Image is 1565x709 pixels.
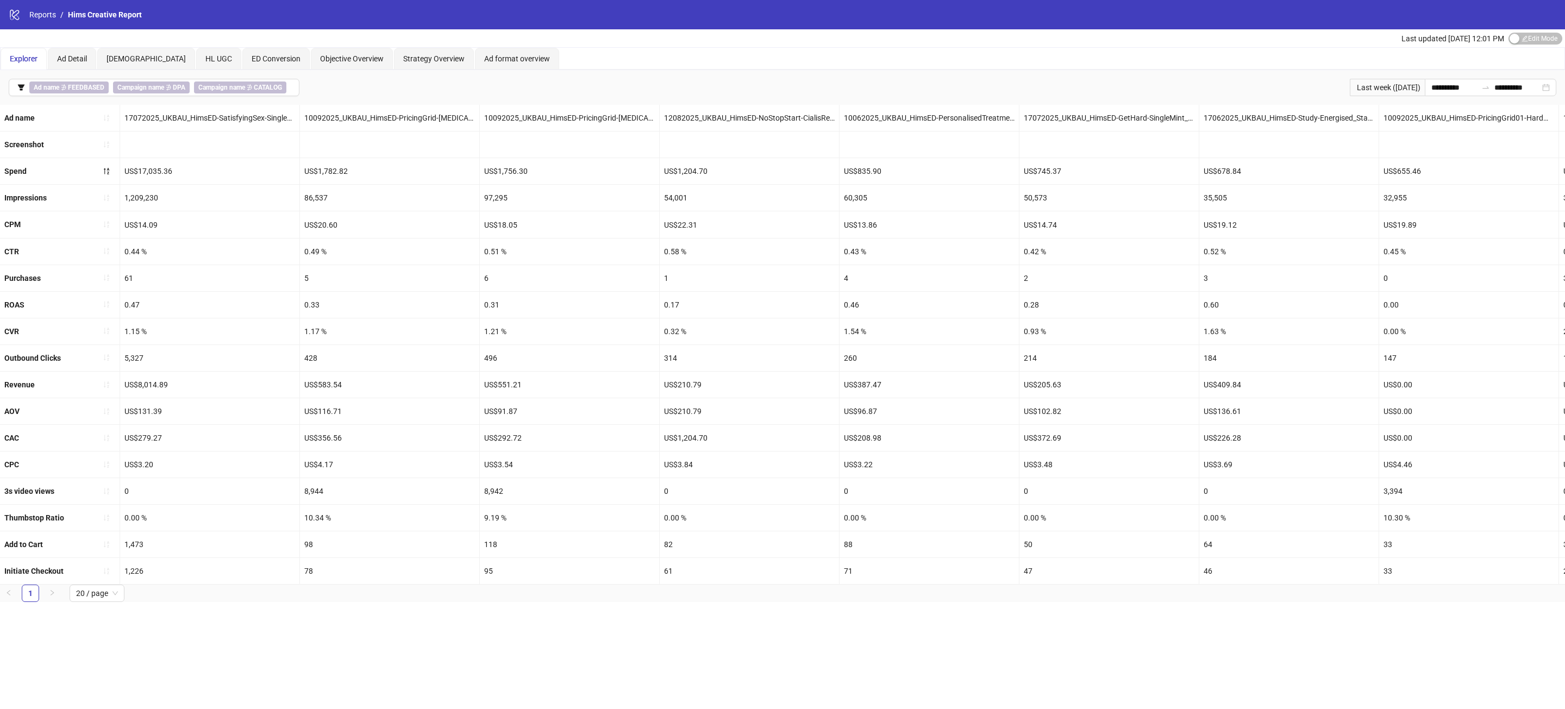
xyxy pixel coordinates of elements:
[103,567,110,575] span: sort-ascending
[1379,398,1558,424] div: US$0.00
[484,54,550,63] span: Ad format overview
[120,158,299,184] div: US$17,035.36
[1199,478,1379,504] div: 0
[1199,265,1379,291] div: 3
[120,425,299,451] div: US$279.27
[660,211,839,237] div: US$22.31
[4,300,24,309] b: ROAS
[840,425,1019,451] div: US$208.98
[300,239,479,265] div: 0.49 %
[4,354,61,362] b: Outbound Clicks
[840,105,1019,131] div: 10062025_UKBAU_HimsED-PersonalisedTreatment-HardMint_Static_CopyNovember24Compliant!_ReclaimIntim...
[27,9,58,21] a: Reports
[660,478,839,504] div: 0
[660,185,839,211] div: 54,001
[480,318,659,344] div: 1.21 %
[43,585,61,602] button: right
[480,478,659,504] div: 8,942
[103,407,110,415] span: sort-ascending
[300,531,479,557] div: 98
[1199,398,1379,424] div: US$136.61
[840,345,1019,371] div: 260
[120,398,299,424] div: US$131.39
[1199,292,1379,318] div: 0.60
[660,158,839,184] div: US$1,204.70
[205,54,232,63] span: HL UGC
[1019,105,1199,131] div: 17072025_UKBAU_HimsED-GetHard-SingleMint_Static_CopyNovember24Compliant!_ReclaimIntimacy_MetaED_A...
[660,505,839,531] div: 0.00 %
[300,105,479,131] div: 10092025_UKBAU_HimsED-PricingGrid-[MEDICAL_DATA]_Video_CopyNovember24Compliant!_ReclaimIntimacy_M...
[1019,239,1199,265] div: 0.42 %
[480,505,659,531] div: 9.19 %
[300,425,479,451] div: US$356.56
[300,478,479,504] div: 8,944
[4,434,19,442] b: CAC
[480,185,659,211] div: 97,295
[68,10,142,19] span: Hims Creative Report
[1481,83,1490,92] span: to
[480,292,659,318] div: 0.31
[1199,558,1379,584] div: 46
[252,54,301,63] span: ED Conversion
[43,585,61,602] li: Next Page
[103,434,110,442] span: sort-ascending
[1379,531,1558,557] div: 33
[1019,372,1199,398] div: US$205.63
[660,531,839,557] div: 82
[480,425,659,451] div: US$292.72
[4,540,43,549] b: Add to Cart
[300,265,479,291] div: 5
[840,239,1019,265] div: 0.43 %
[1199,345,1379,371] div: 184
[29,81,109,93] span: ∌
[840,505,1019,531] div: 0.00 %
[660,451,839,478] div: US$3.84
[300,558,479,584] div: 78
[1401,34,1504,43] span: Last updated [DATE] 12:01 PM
[120,105,299,131] div: 17072025_UKBAU_HimsED-SatisfyingSex-SingleMint_Static_CopyNovember24Compliant!_ReclaimIntimacy_Me...
[1199,505,1379,531] div: 0.00 %
[103,487,110,495] span: sort-ascending
[300,451,479,478] div: US$4.17
[1379,425,1558,451] div: US$0.00
[1379,505,1558,531] div: 10.30 %
[70,585,124,602] div: Page Size
[1199,531,1379,557] div: 64
[1199,239,1379,265] div: 0.52 %
[320,54,384,63] span: Objective Overview
[5,589,12,596] span: left
[1379,211,1558,237] div: US$19.89
[300,211,479,237] div: US$20.60
[103,327,110,335] span: sort-ascending
[10,54,37,63] span: Explorer
[840,158,1019,184] div: US$835.90
[34,84,59,91] b: Ad name
[1199,425,1379,451] div: US$226.28
[22,585,39,602] li: 1
[660,239,839,265] div: 0.58 %
[4,114,35,122] b: Ad name
[68,84,104,91] b: FEEDBASED
[1379,265,1558,291] div: 0
[1199,105,1379,131] div: 17062025_UKBAU_HimsED-Study-Energised_Static_CopyNovember24Compliant!_ReclaimIntimacy_MetaED_AD06...
[480,239,659,265] div: 0.51 %
[1481,83,1490,92] span: swap-right
[1379,292,1558,318] div: 0.00
[120,211,299,237] div: US$14.09
[1379,158,1558,184] div: US$655.46
[300,185,479,211] div: 86,537
[840,318,1019,344] div: 1.54 %
[120,372,299,398] div: US$8,014.89
[1199,372,1379,398] div: US$409.84
[480,265,659,291] div: 6
[660,105,839,131] div: 12082025_UKBAU_HimsED-NoStopStart-CialisReview_Static_CopyNovember24Compliant!_ReclaimIntimacy_Me...
[103,221,110,228] span: sort-ascending
[120,531,299,557] div: 1,473
[480,558,659,584] div: 95
[403,54,465,63] span: Strategy Overview
[4,140,44,149] b: Screenshot
[1379,345,1558,371] div: 147
[103,461,110,468] span: sort-ascending
[660,558,839,584] div: 61
[57,54,87,63] span: Ad Detail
